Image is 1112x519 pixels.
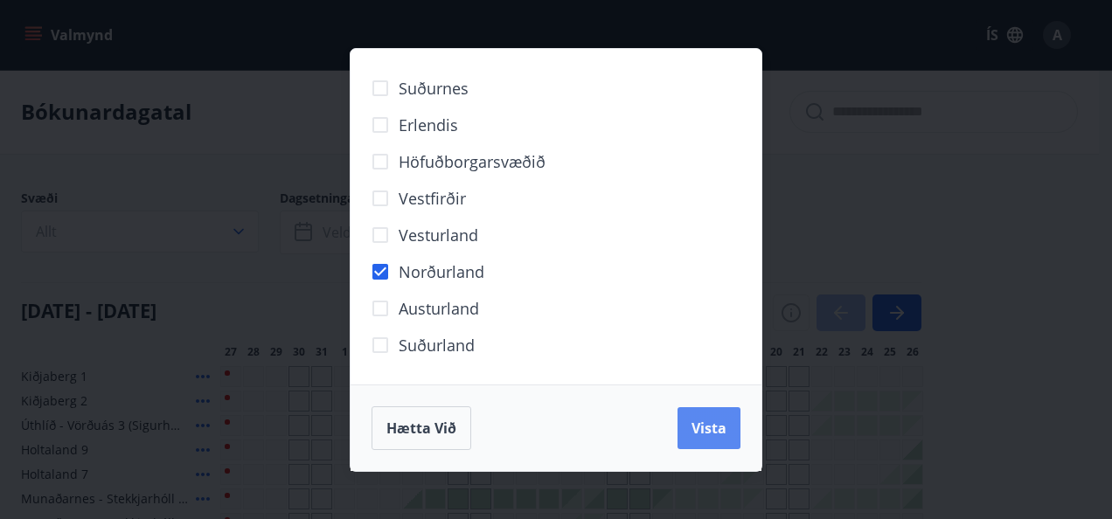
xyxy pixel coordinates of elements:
[692,419,726,438] span: Vista
[399,150,546,173] span: Höfuðborgarsvæðið
[399,187,466,210] span: Vestfirðir
[399,297,479,320] span: Austurland
[678,407,740,449] button: Vista
[372,406,471,450] button: Hætta við
[399,77,469,100] span: Suðurnes
[399,114,458,136] span: Erlendis
[399,224,478,246] span: Vesturland
[399,334,475,356] span: Suðurland
[386,419,456,438] span: Hætta við
[399,260,484,283] span: Norðurland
